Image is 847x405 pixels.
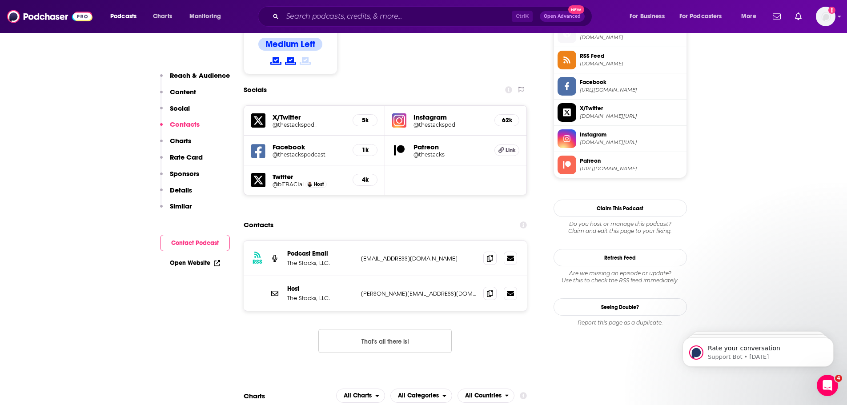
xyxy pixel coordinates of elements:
[623,9,676,24] button: open menu
[816,7,835,26] img: User Profile
[554,221,687,228] span: Do you host or manage this podcast?
[791,9,805,24] a: Show notifications dropdown
[580,131,683,139] span: Instagram
[170,186,192,194] p: Details
[390,389,452,403] h2: Categories
[580,87,683,93] span: https://www.facebook.com/thestackspodcast
[494,144,519,156] a: Link
[769,9,784,24] a: Show notifications dropdown
[287,294,354,302] p: The Stacks, LLC.
[669,319,847,381] iframe: Intercom notifications message
[160,153,203,169] button: Rate Card
[558,129,683,148] a: Instagram[DOMAIN_NAME][URL]
[160,186,192,202] button: Details
[580,165,683,172] span: https://www.patreon.com/thestacks
[502,116,512,124] h5: 62k
[160,120,200,136] button: Contacts
[413,151,487,158] a: @thestacks
[273,151,346,158] a: @thestackspodcast
[512,11,533,22] span: Ctrl K
[540,11,585,22] button: Open AdvancedNew
[7,8,92,25] img: Podchaser - Follow, Share and Rate Podcasts
[360,176,370,184] h5: 4k
[170,153,203,161] p: Rate Card
[287,250,354,257] p: Podcast Email
[273,143,346,151] h5: Facebook
[580,34,683,41] span: thestackspodcast.com
[160,136,191,153] button: Charts
[465,393,502,399] span: All Countries
[390,389,452,403] button: open menu
[558,24,683,43] a: Official Website[DOMAIN_NAME]
[398,393,439,399] span: All Categories
[253,258,262,265] h3: RSS
[104,9,148,24] button: open menu
[160,71,230,88] button: Reach & Audience
[170,120,200,128] p: Contacts
[580,139,683,146] span: instagram.com/thestackspod
[741,10,756,23] span: More
[189,10,221,23] span: Monitoring
[413,143,487,151] h5: Patreon
[679,10,722,23] span: For Podcasters
[580,52,683,60] span: RSS Feed
[336,389,385,403] button: open menu
[554,298,687,316] a: Seeing Double?
[170,104,190,112] p: Social
[554,221,687,235] div: Claim and edit this page to your liking.
[568,5,584,14] span: New
[170,88,196,96] p: Content
[170,71,230,80] p: Reach & Audience
[558,103,683,122] a: X/Twitter[DOMAIN_NAME][URL]
[314,181,324,187] span: Host
[170,136,191,145] p: Charts
[458,389,515,403] h2: Countries
[554,319,687,326] div: Report this page as a duplicate.
[392,113,406,128] img: iconImage
[336,389,385,403] h2: Platforms
[160,202,192,218] button: Similar
[735,9,767,24] button: open menu
[170,202,192,210] p: Similar
[413,121,487,128] h5: @thestackspod
[828,7,835,14] svg: Add a profile image
[816,7,835,26] span: Logged in as dbartlett
[170,259,220,267] a: Open Website
[817,375,838,396] iframe: Intercom live chat
[558,156,683,174] a: Patreon[URL][DOMAIN_NAME]
[307,182,312,187] img: Traci Thomas
[287,259,354,267] p: The Stacks, LLC.
[413,113,487,121] h5: Instagram
[630,10,665,23] span: For Business
[506,147,516,154] span: Link
[580,78,683,86] span: Facebook
[273,113,346,121] h5: X/Twitter
[265,39,315,50] h4: Medium Left
[244,81,267,98] h2: Socials
[554,249,687,266] button: Refresh Feed
[361,255,477,262] p: [EMAIL_ADDRESS][DOMAIN_NAME]
[183,9,233,24] button: open menu
[170,169,199,178] p: Sponsors
[835,375,842,382] span: 4
[273,121,346,128] a: @thestackspod_
[273,172,346,181] h5: Twitter
[282,9,512,24] input: Search podcasts, credits, & more...
[816,7,835,26] button: Show profile menu
[580,104,683,112] span: X/Twitter
[273,181,304,188] h5: @biTRACIal
[318,329,452,353] button: Nothing here.
[160,235,230,251] button: Contact Podcast
[160,88,196,104] button: Content
[244,217,273,233] h2: Contacts
[287,285,354,293] p: Host
[580,113,683,120] span: twitter.com/thestackspod_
